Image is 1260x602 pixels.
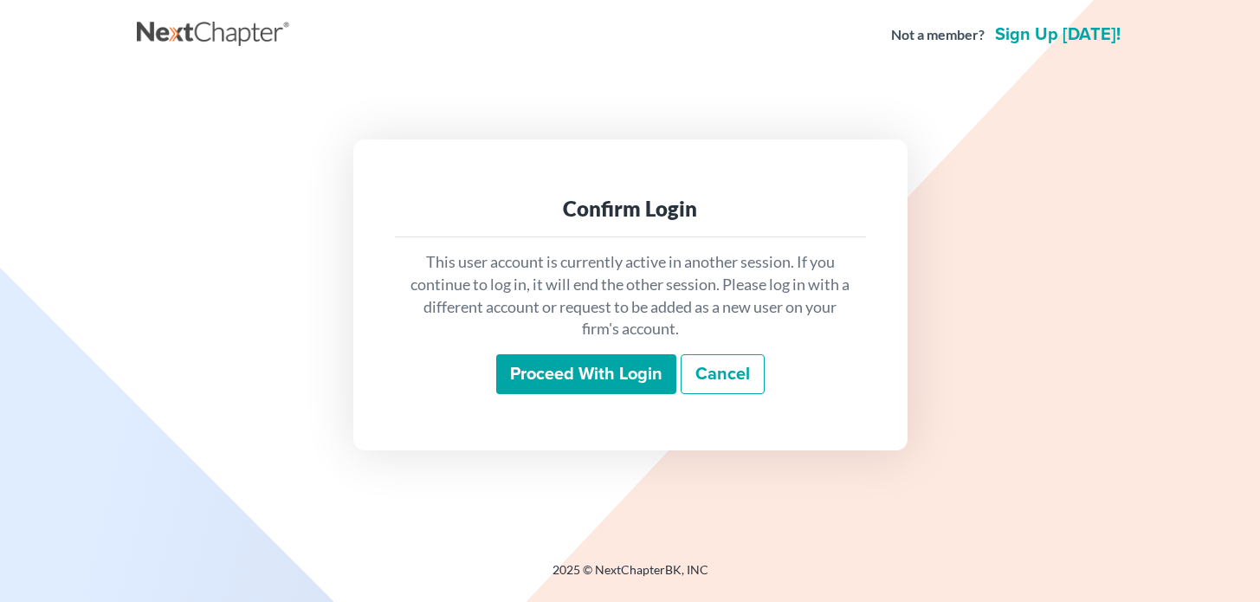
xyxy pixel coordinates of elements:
input: Proceed with login [496,354,676,394]
p: This user account is currently active in another session. If you continue to log in, it will end ... [409,251,852,340]
div: Confirm Login [409,195,852,223]
a: Cancel [681,354,765,394]
div: 2025 © NextChapterBK, INC [137,561,1124,592]
a: Sign up [DATE]! [992,26,1124,43]
strong: Not a member? [891,25,985,45]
